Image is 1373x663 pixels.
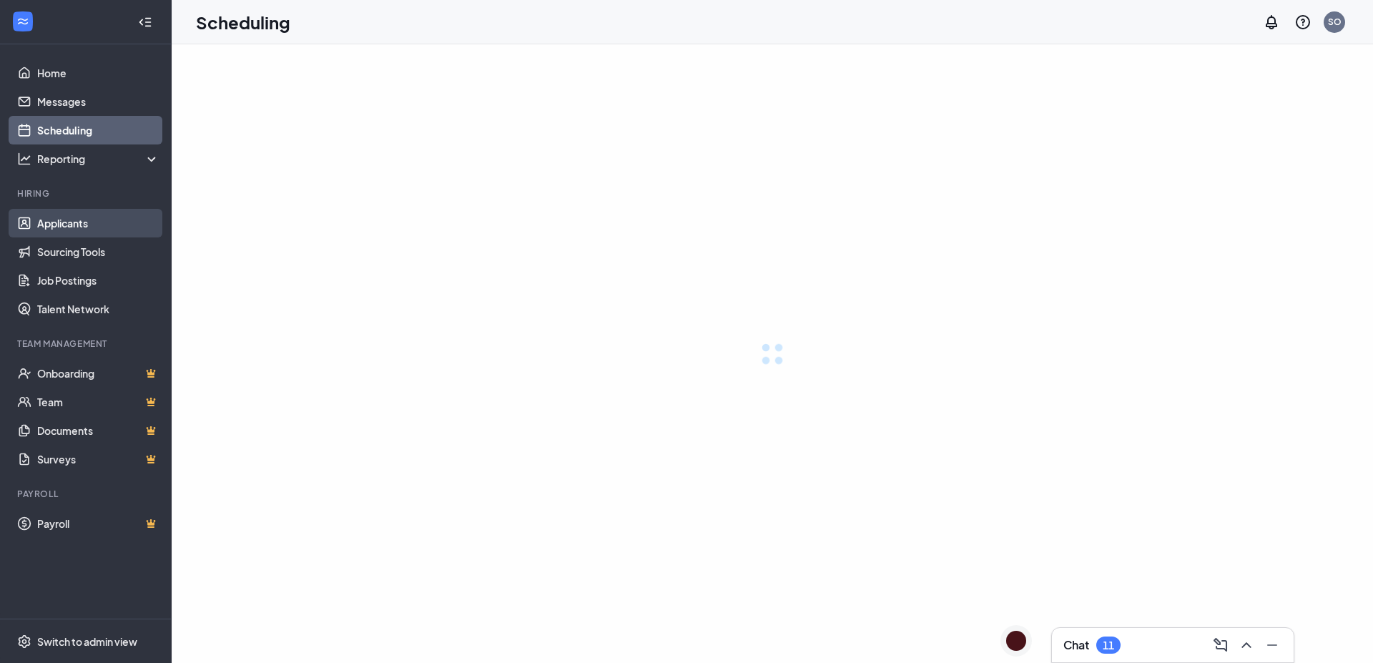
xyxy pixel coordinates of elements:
div: 11 [1103,639,1114,652]
a: Scheduling [37,116,159,144]
button: Minimize [1259,634,1282,657]
h3: Chat [1063,637,1089,653]
a: Messages [37,87,159,116]
svg: WorkstreamLogo [16,14,30,29]
div: SO [1328,16,1342,28]
svg: ComposeMessage [1212,637,1229,654]
a: OnboardingCrown [37,359,159,388]
h1: Scheduling [196,10,290,34]
a: SurveysCrown [37,445,159,473]
svg: QuestionInfo [1294,14,1312,31]
div: Switch to admin view [37,634,137,649]
a: Applicants [37,209,159,237]
svg: Analysis [17,152,31,166]
a: Job Postings [37,266,159,295]
a: Sourcing Tools [37,237,159,266]
a: PayrollCrown [37,509,159,538]
div: Reporting [37,152,160,166]
svg: Notifications [1263,14,1280,31]
svg: Minimize [1264,637,1281,654]
a: DocumentsCrown [37,416,159,445]
div: Hiring [17,187,157,200]
button: ComposeMessage [1208,634,1231,657]
a: Talent Network [37,295,159,323]
a: Home [37,59,159,87]
a: TeamCrown [37,388,159,416]
div: Payroll [17,488,157,500]
svg: Collapse [138,15,152,29]
div: Team Management [17,338,157,350]
svg: ChevronUp [1238,637,1255,654]
svg: Settings [17,634,31,649]
button: ChevronUp [1234,634,1256,657]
